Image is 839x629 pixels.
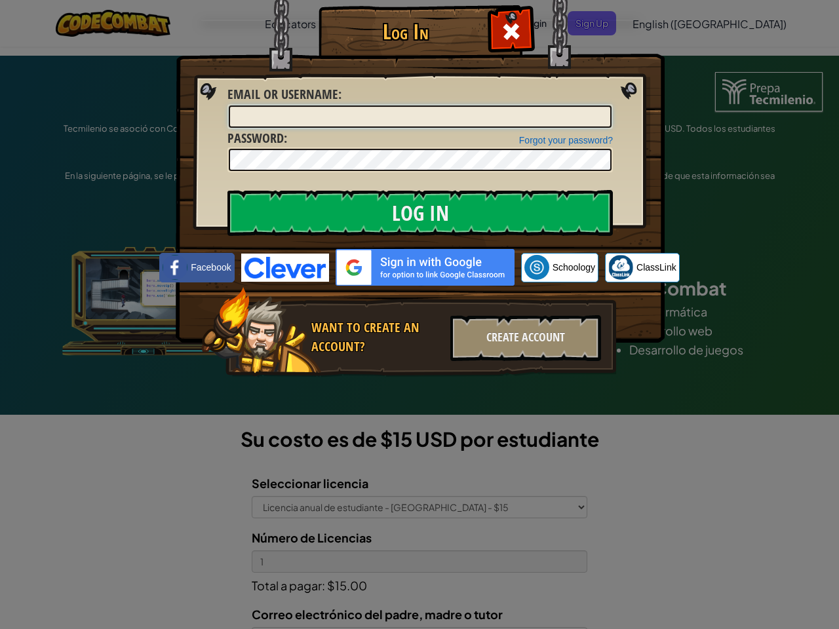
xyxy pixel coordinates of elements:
span: Schoology [553,261,595,274]
h1: Log In [322,20,489,43]
span: Password [227,129,284,147]
img: classlink-logo-small.png [608,255,633,280]
img: schoology.png [524,255,549,280]
img: facebook_small.png [163,255,187,280]
div: Create Account [450,315,601,361]
label: : [227,129,287,148]
span: ClassLink [636,261,676,274]
span: Email or Username [227,85,338,103]
label: : [227,85,341,104]
div: Want to create an account? [311,318,442,356]
input: Log In [227,190,613,236]
span: Facebook [191,261,231,274]
img: clever-logo-blue.png [241,254,329,282]
a: Forgot your password? [519,135,613,145]
img: gplus_sso_button2.svg [336,249,515,286]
